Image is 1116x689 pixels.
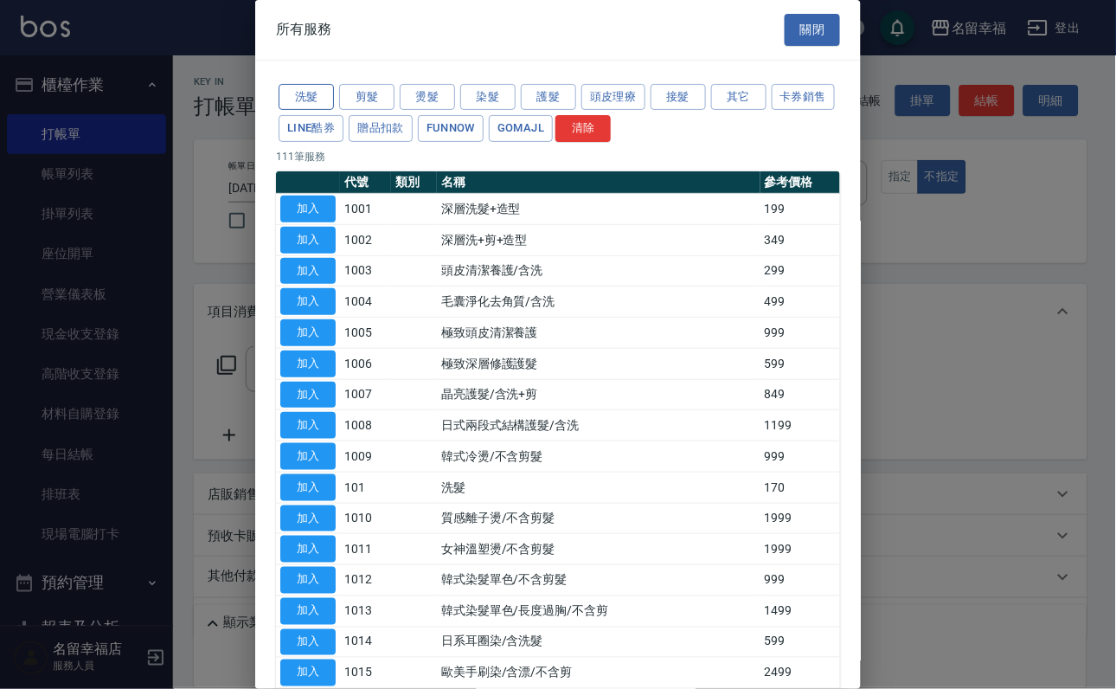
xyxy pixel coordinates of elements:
td: 1010 [340,503,391,534]
button: 加入 [280,567,336,594]
td: 女神溫塑燙/不含剪髮 [437,534,760,565]
td: 599 [760,627,841,658]
td: 599 [760,348,841,379]
button: 護髮 [521,84,576,111]
td: 韓式染髮單色/長度過胸/不含剪 [437,596,760,627]
button: 加入 [280,227,336,254]
button: 加入 [280,288,336,315]
td: 1003 [340,255,391,287]
td: 洗髮 [437,472,760,503]
td: 日式兩段式結構護髮/含洗 [437,410,760,441]
td: 999 [760,318,841,349]
td: 999 [760,441,841,473]
td: 1999 [760,503,841,534]
td: 1499 [760,596,841,627]
td: 1002 [340,224,391,255]
th: 名稱 [437,171,760,194]
td: 質感離子燙/不含剪髮 [437,503,760,534]
button: LINE酷券 [279,115,343,142]
td: 849 [760,379,841,410]
td: 極致深層修護護髮 [437,348,760,379]
td: 毛囊淨化去角質/含洗 [437,287,760,318]
th: 參考價格 [760,171,841,194]
td: 1006 [340,348,391,379]
td: 999 [760,565,841,596]
button: 染髮 [460,84,516,111]
button: 加入 [280,382,336,409]
button: 洗髮 [279,84,334,111]
td: 170 [760,472,841,503]
td: 1015 [340,658,391,689]
button: 燙髮 [400,84,455,111]
td: 深層洗+剪+造型 [437,224,760,255]
td: 1999 [760,534,841,565]
button: 加入 [280,660,336,686]
td: 歐美手刷染/含漂/不含剪 [437,658,760,689]
td: 299 [760,255,841,287]
td: 1011 [340,534,391,565]
button: 剪髮 [339,84,394,111]
button: 加入 [280,412,336,439]
button: FUNNOW [418,115,484,142]
td: 1014 [340,627,391,658]
button: 卡券銷售 [772,84,836,111]
button: 贈品扣款 [349,115,413,142]
td: 1009 [340,441,391,473]
button: 清除 [555,115,611,142]
td: 頭皮清潔養護/含洗 [437,255,760,287]
button: 加入 [280,598,336,625]
button: 其它 [711,84,766,111]
button: 加入 [280,505,336,532]
button: GOMAJL [489,115,553,142]
button: 關閉 [785,14,840,46]
td: 2499 [760,658,841,689]
button: 加入 [280,319,336,346]
td: 1004 [340,287,391,318]
span: 所有服務 [276,21,331,38]
button: 加入 [280,474,336,501]
td: 1007 [340,379,391,410]
td: 深層洗髮+造型 [437,194,760,225]
th: 類別 [391,171,437,194]
button: 加入 [280,196,336,222]
td: 349 [760,224,841,255]
button: 加入 [280,258,336,285]
button: 加入 [280,536,336,563]
button: 頭皮理療 [581,84,645,111]
td: 1005 [340,318,391,349]
button: 加入 [280,351,336,377]
td: 晶亮護髮/含洗+剪 [437,379,760,410]
td: 101 [340,472,391,503]
p: 111 筆服務 [276,149,840,164]
td: 1199 [760,410,841,441]
td: 韓式冷燙/不含剪髮 [437,441,760,473]
td: 1012 [340,565,391,596]
td: 1001 [340,194,391,225]
td: 1008 [340,410,391,441]
button: 接髮 [651,84,706,111]
td: 日系耳圈染/含洗髮 [437,627,760,658]
td: 韓式染髮單色/不含剪髮 [437,565,760,596]
button: 加入 [280,443,336,470]
td: 199 [760,194,841,225]
button: 加入 [280,629,336,656]
th: 代號 [340,171,391,194]
td: 極致頭皮清潔養護 [437,318,760,349]
td: 1013 [340,596,391,627]
td: 499 [760,287,841,318]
